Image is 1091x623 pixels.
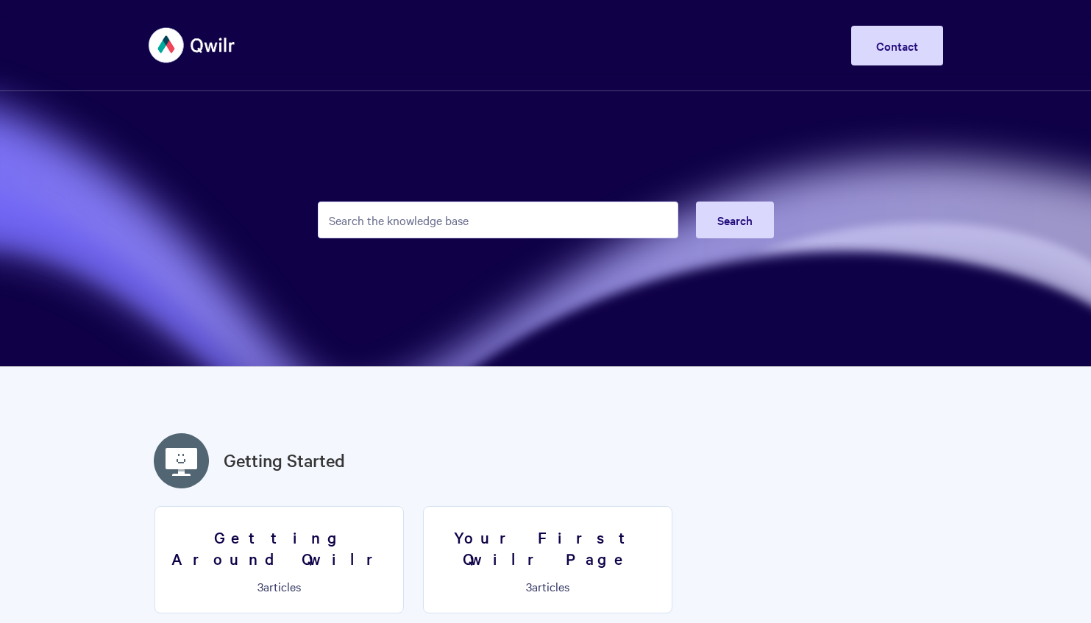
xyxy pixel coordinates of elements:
[423,506,672,613] a: Your First Qwilr Page 3articles
[154,506,404,613] a: Getting Around Qwilr 3articles
[717,212,753,228] span: Search
[318,202,678,238] input: Search the knowledge base
[164,580,394,593] p: articles
[526,578,532,594] span: 3
[257,578,263,594] span: 3
[433,580,663,593] p: articles
[433,527,663,569] h3: Your First Qwilr Page
[164,527,394,569] h3: Getting Around Qwilr
[851,26,943,65] a: Contact
[696,202,774,238] button: Search
[224,447,345,474] a: Getting Started
[149,18,236,73] img: Qwilr Help Center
